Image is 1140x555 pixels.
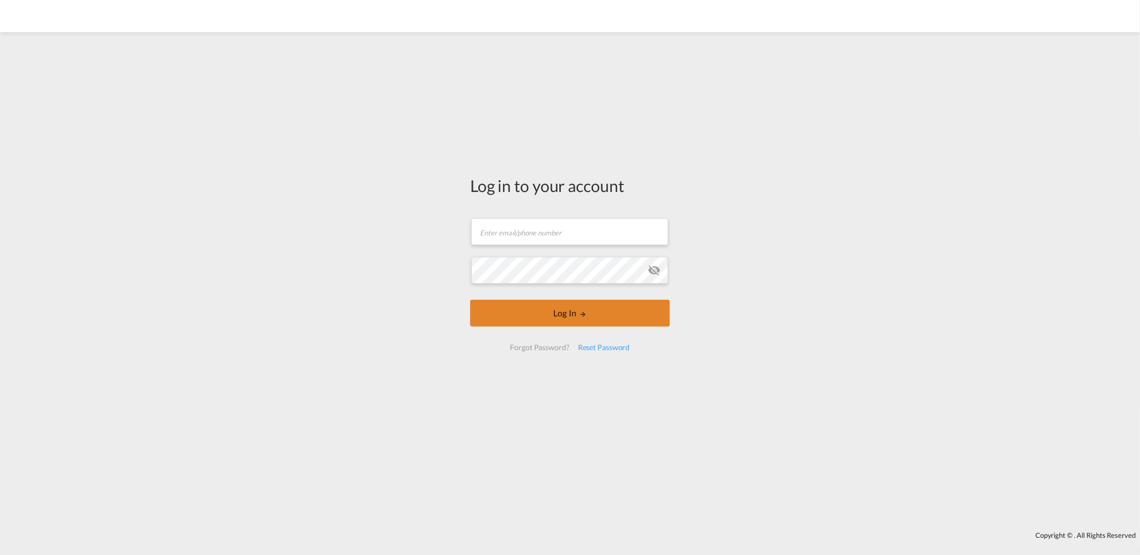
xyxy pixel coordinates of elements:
[506,338,573,357] div: Forgot Password?
[470,174,670,197] div: Log in to your account
[574,338,634,357] div: Reset Password
[470,300,670,327] button: LOGIN
[471,218,668,245] input: Enter email/phone number
[648,264,661,277] md-icon: icon-eye-off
